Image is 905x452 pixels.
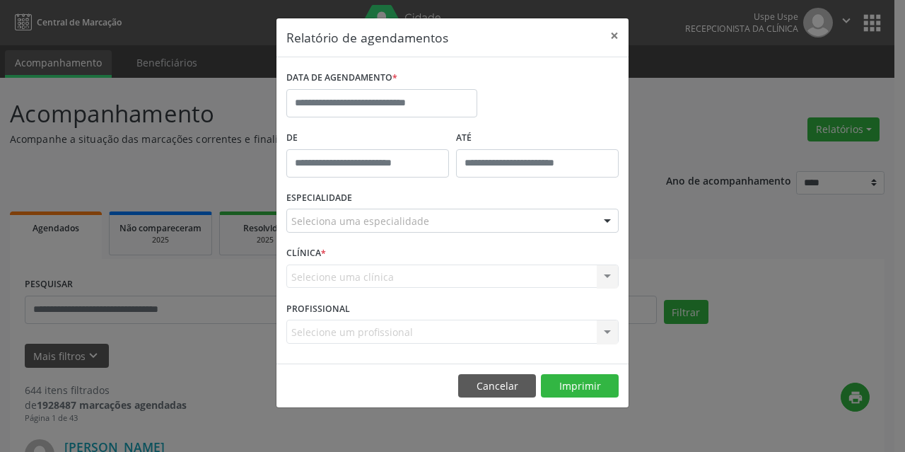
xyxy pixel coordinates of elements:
[286,187,352,209] label: ESPECIALIDADE
[286,298,350,320] label: PROFISSIONAL
[456,127,619,149] label: ATÉ
[286,243,326,265] label: CLÍNICA
[458,374,536,398] button: Cancelar
[286,127,449,149] label: De
[541,374,619,398] button: Imprimir
[286,67,397,89] label: DATA DE AGENDAMENTO
[286,28,448,47] h5: Relatório de agendamentos
[291,214,429,228] span: Seleciona uma especialidade
[600,18,629,53] button: Close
